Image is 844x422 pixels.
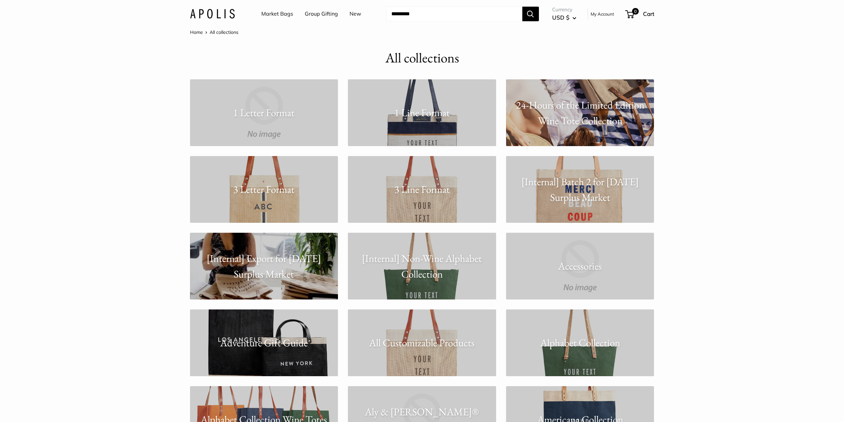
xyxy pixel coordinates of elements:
[506,97,654,128] p: 24-Hours of the Limited Edition Wine Tote Collection
[506,233,654,299] a: Accessories
[190,251,338,282] p: [Internal] Export for [DATE] Surplus Market
[190,29,203,35] a: Home
[632,8,638,15] span: 0
[190,28,238,37] nav: Breadcrumb
[190,156,338,223] a: 3 Letter Format
[305,9,338,19] a: Group Gifting
[348,105,496,121] p: 1 Line Format
[348,156,496,223] a: 3 Line Format
[506,156,654,223] a: [Internal] Batch 2 for [DATE] Surplus Market
[552,12,576,23] button: USD $
[190,335,338,351] p: Adventure Gift Guide
[348,233,496,299] a: [Internal] Non-Wine Alphabet Collection
[348,309,496,376] a: All Customizable Products
[643,10,654,17] span: Cart
[522,7,539,21] button: Search
[506,335,654,351] p: Alphabet Collection
[506,79,654,146] a: 24-Hours of the Limited Edition Wine Tote Collection
[190,9,235,19] img: Apolis
[190,79,338,146] a: 1 Letter Format
[626,9,654,19] a: 0 Cart
[190,309,338,376] a: Adventure Gift Guide
[506,258,654,274] p: Accessories
[348,335,496,351] p: All Customizable Products
[506,309,654,376] a: Alphabet Collection
[552,14,569,21] span: USD $
[210,29,238,35] span: All collections
[385,48,459,68] h1: All collections
[348,182,496,197] p: 3 Line Format
[190,182,338,197] p: 3 Letter Format
[190,105,338,121] p: 1 Letter Format
[348,251,496,282] p: [Internal] Non-Wine Alphabet Collection
[190,233,338,299] a: [Internal] Export for [DATE] Surplus Market
[348,79,496,146] a: 1 Line Format
[591,10,614,18] a: My Account
[350,9,361,19] a: New
[386,7,522,21] input: Search...
[261,9,293,19] a: Market Bags
[552,5,576,14] span: Currency
[506,174,654,205] p: [Internal] Batch 2 for [DATE] Surplus Market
